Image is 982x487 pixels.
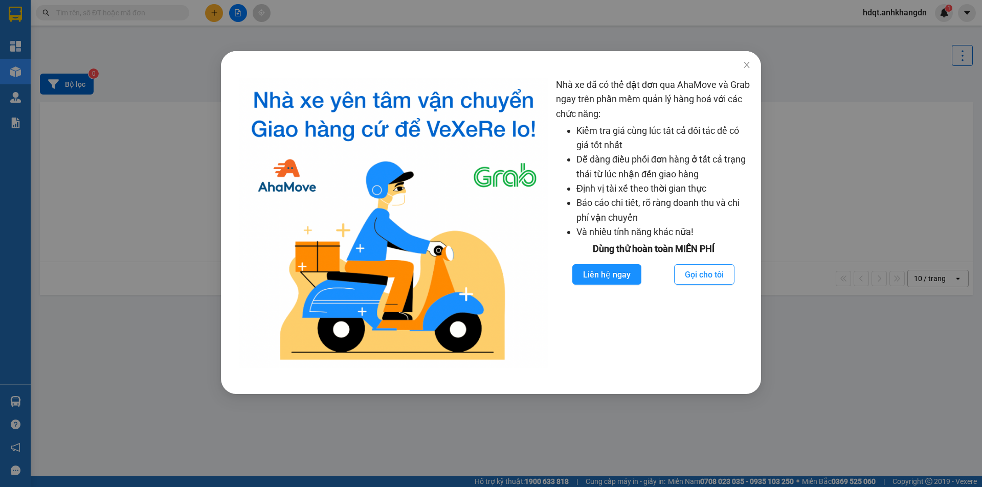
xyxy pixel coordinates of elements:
li: Báo cáo chi tiết, rõ ràng doanh thu và chi phí vận chuyển [576,196,751,225]
li: Dễ dàng điều phối đơn hàng ở tất cả trạng thái từ lúc nhận đến giao hàng [576,152,751,181]
li: Kiểm tra giá cùng lúc tất cả đối tác để có giá tốt nhất [576,124,751,153]
span: close [743,61,751,69]
span: Gọi cho tôi [685,268,724,281]
button: Liên hệ ngay [572,264,641,285]
li: Định vị tài xế theo thời gian thực [576,181,751,196]
button: Close [732,51,761,80]
div: Dùng thử hoàn toàn MIỄN PHÍ [556,242,751,256]
span: Liên hệ ngay [583,268,631,281]
div: Nhà xe đã có thể đặt đơn qua AhaMove và Grab ngay trên phần mềm quản lý hàng hoá với các chức năng: [556,78,751,368]
li: Và nhiều tính năng khác nữa! [576,225,751,239]
button: Gọi cho tôi [674,264,734,285]
img: logo [239,78,548,368]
